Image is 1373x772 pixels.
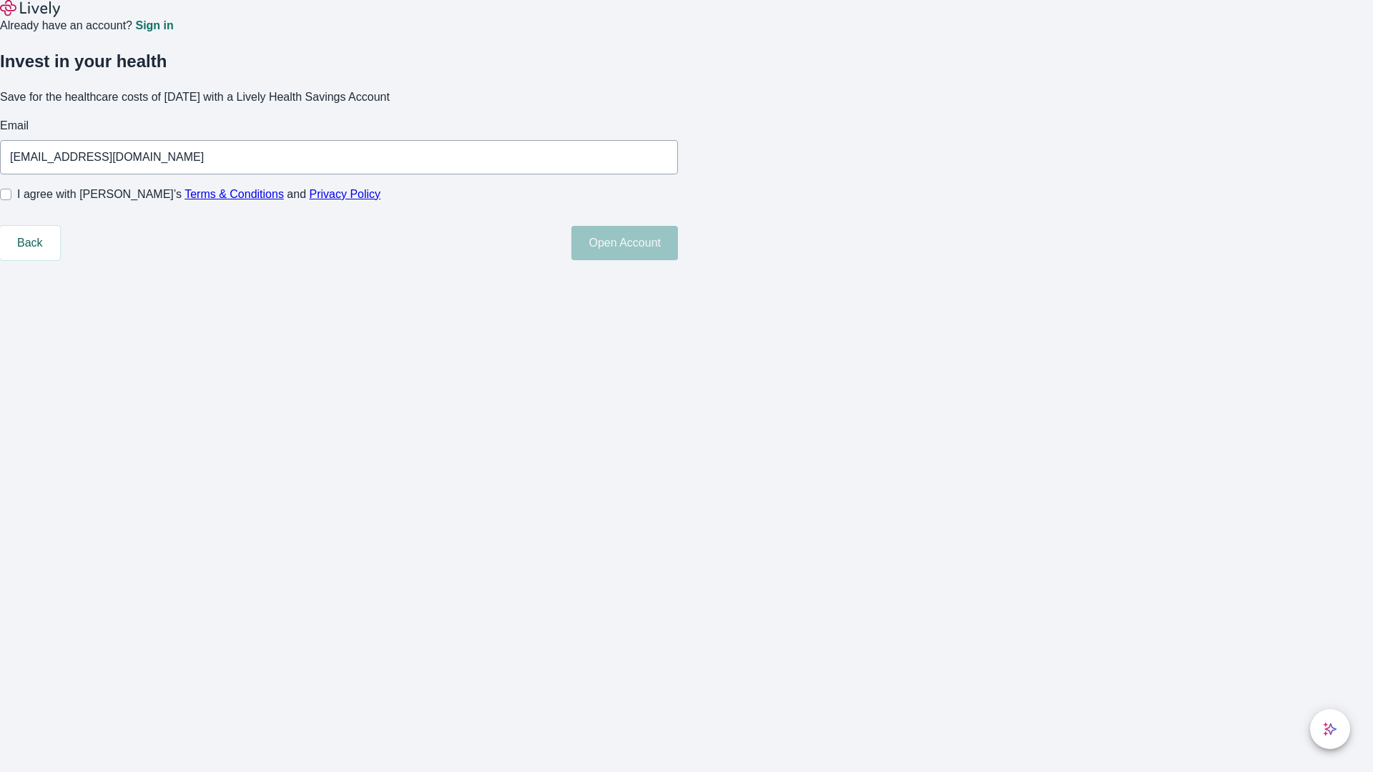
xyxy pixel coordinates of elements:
a: Sign in [135,20,173,31]
svg: Lively AI Assistant [1323,722,1337,736]
a: Privacy Policy [310,188,381,200]
a: Terms & Conditions [184,188,284,200]
span: I agree with [PERSON_NAME]’s and [17,186,380,203]
button: chat [1310,709,1350,749]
